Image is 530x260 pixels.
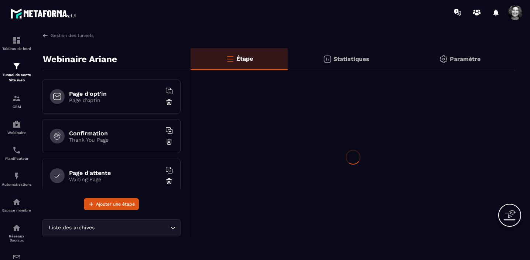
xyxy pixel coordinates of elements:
[10,7,77,20] img: logo
[12,223,21,232] img: social-network
[12,62,21,71] img: formation
[2,192,31,218] a: automationsautomationsEspace membre
[165,98,173,106] img: trash
[2,156,31,161] p: Planificateur
[334,55,369,63] p: Statistiques
[2,56,31,88] a: formationformationTunnel de vente Site web
[2,140,31,166] a: schedulerschedulerPlanificateur
[236,55,253,62] p: Étape
[69,176,161,182] p: Waiting Page
[84,198,139,210] button: Ajouter une étape
[47,224,96,232] span: Liste des archives
[2,131,31,135] p: Webinaire
[439,55,448,64] img: setting-gr.5f69749f.svg
[226,54,235,63] img: bars-o.4a397970.svg
[69,169,161,176] h6: Page d'attente
[96,200,135,208] span: Ajouter une étape
[2,72,31,83] p: Tunnel de vente Site web
[165,138,173,145] img: trash
[12,146,21,155] img: scheduler
[2,208,31,212] p: Espace membre
[96,224,168,232] input: Search for option
[12,172,21,180] img: automations
[12,120,21,129] img: automations
[12,94,21,103] img: formation
[2,114,31,140] a: automationsautomationsWebinaire
[2,30,31,56] a: formationformationTableau de bord
[323,55,332,64] img: stats.20deebd0.svg
[69,90,161,97] h6: Page d'opt'in
[2,47,31,51] p: Tableau de bord
[42,32,49,39] img: arrow
[2,218,31,248] a: social-networksocial-networkRéseaux Sociaux
[12,197,21,206] img: automations
[450,55,481,63] p: Paramètre
[42,219,181,236] div: Search for option
[2,166,31,192] a: automationsautomationsAutomatisations
[43,52,117,67] p: Webinaire Ariane
[165,178,173,185] img: trash
[2,182,31,186] p: Automatisations
[2,234,31,242] p: Réseaux Sociaux
[2,88,31,114] a: formationformationCRM
[42,32,93,39] a: Gestion des tunnels
[69,130,161,137] h6: Confirmation
[12,36,21,45] img: formation
[69,97,161,103] p: Page d'optin
[2,105,31,109] p: CRM
[69,137,161,143] p: Thank You Page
